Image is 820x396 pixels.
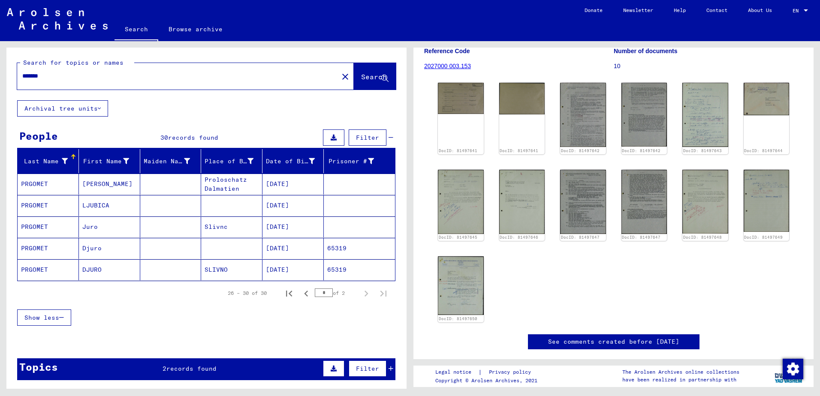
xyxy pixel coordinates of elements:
img: yv_logo.png [773,365,805,387]
a: DocID: 81497641 [500,148,538,153]
img: 001.jpg [438,170,484,234]
button: Search [354,63,396,90]
img: 001.jpg [499,170,545,234]
div: 26 – 30 of 30 [228,289,267,297]
div: People [19,128,58,144]
mat-icon: close [340,72,350,82]
img: 001.jpg [744,83,790,115]
p: The Arolsen Archives online collections [622,368,739,376]
a: DocID: 81497650 [439,316,477,321]
mat-cell: PRGOMET [18,259,79,280]
div: of 2 [315,289,358,297]
div: Place of Birth [205,154,264,168]
mat-cell: PRGOMET [18,174,79,195]
mat-cell: [DATE] [262,195,324,216]
mat-cell: Djuro [79,238,140,259]
button: Filter [349,360,386,377]
img: 001.jpg [744,170,790,232]
mat-cell: 65319 [324,238,395,259]
button: Clear [337,68,354,85]
img: 001.jpg [438,83,484,114]
b: Reference Code [424,48,470,54]
a: DocID: 81497647 [561,235,600,240]
mat-cell: [PERSON_NAME] [79,174,140,195]
mat-cell: PRGOMET [18,238,79,259]
mat-cell: Juro [79,216,140,237]
div: Maiden Name [144,154,201,168]
mat-cell: 65319 [324,259,395,280]
a: DocID: 81497648 [683,235,722,240]
button: Show less [17,309,71,326]
span: Show less [24,314,59,321]
mat-header-cell: First Name [79,149,140,173]
a: DocID: 81497643 [683,148,722,153]
mat-cell: Slivnc [201,216,262,237]
mat-label: Search for topics or names [23,59,124,66]
mat-select-trigger: EN [793,7,799,14]
span: 30 [160,134,168,141]
b: Number of documents [614,48,678,54]
p: Copyright © Arolsen Archives, 2021 [435,377,541,384]
button: Filter [349,129,386,146]
div: Date of Birth [266,157,315,166]
a: DocID: 81497647 [622,235,660,240]
a: 2027000 003.153 [424,63,471,69]
a: DocID: 81497642 [622,148,660,153]
button: First page [280,285,298,302]
button: Archival tree units [17,100,108,117]
mat-cell: DJURO [79,259,140,280]
mat-header-cell: Prisoner # [324,149,395,173]
button: Previous page [298,285,315,302]
p: 10 [614,62,803,71]
img: 002.jpg [499,83,545,114]
a: Privacy policy [482,368,541,377]
div: Prisoner # [327,157,374,166]
img: 001.jpg [682,83,728,147]
a: DocID: 81497649 [744,235,783,240]
span: records found [166,365,217,372]
mat-cell: PRGOMET [18,195,79,216]
img: 001.jpg [682,170,728,234]
div: Zustimmung ändern [782,358,803,379]
div: | [435,368,541,377]
a: See comments created before [DATE] [548,337,679,346]
img: 002.jpg [621,170,667,234]
mat-cell: [DATE] [262,216,324,237]
p: have been realized in partnership with [622,376,739,384]
button: Last page [375,285,392,302]
mat-cell: [DATE] [262,259,324,280]
a: DocID: 81497642 [561,148,600,153]
span: Filter [356,365,379,372]
img: 001.jpg [560,83,606,147]
mat-cell: [DATE] [262,174,324,195]
span: Filter [356,134,379,141]
mat-cell: [DATE] [262,238,324,259]
img: Zustimmung ändern [783,359,803,379]
div: Last Name [21,154,78,168]
mat-cell: PRGOMET [18,216,79,237]
mat-header-cell: Maiden Name [140,149,202,173]
span: records found [168,134,218,141]
div: Prisoner # [327,154,385,168]
a: DocID: 81497641 [439,148,477,153]
div: First Name [82,154,140,168]
button: Next page [358,285,375,302]
img: 002.jpg [621,83,667,147]
img: Arolsen_neg.svg [7,8,108,30]
a: Legal notice [435,368,478,377]
a: DocID: 81497645 [439,235,477,240]
mat-header-cell: Date of Birth [262,149,324,173]
mat-cell: LJUBICA [79,195,140,216]
div: Date of Birth [266,154,326,168]
a: Search [115,19,158,41]
div: Topics [19,359,58,375]
mat-header-cell: Place of Birth [201,149,262,173]
mat-cell: Proloschatz Dalmatien [201,174,262,195]
div: First Name [82,157,129,166]
img: 001.jpg [438,256,484,315]
span: Search [361,72,387,81]
span: 2 [163,365,166,372]
mat-cell: SLIVNO [201,259,262,280]
a: DocID: 81497646 [500,235,538,240]
mat-header-cell: Last Name [18,149,79,173]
